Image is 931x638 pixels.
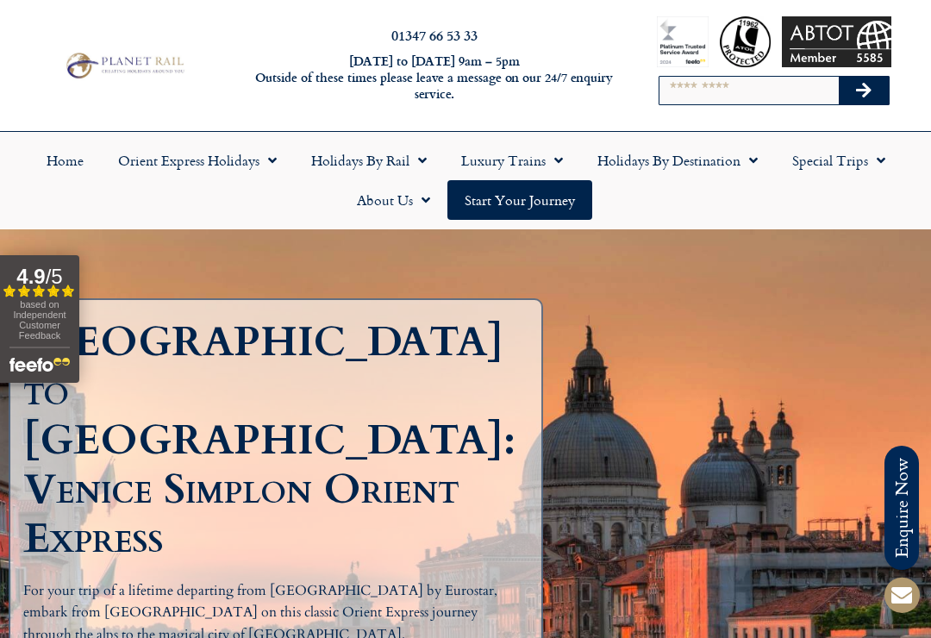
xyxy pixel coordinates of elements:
a: Luxury Trains [444,141,580,180]
a: Holidays by Destination [580,141,775,180]
a: Special Trips [775,141,903,180]
h1: [GEOGRAPHIC_DATA] to [GEOGRAPHIC_DATA]: Venice Simplon Orient Express [23,317,515,563]
a: About Us [340,180,447,220]
nav: Menu [9,141,922,220]
a: Home [29,141,101,180]
a: Start your Journey [447,180,592,220]
h6: [DATE] to [DATE] 9am – 5pm Outside of these times please leave a message on our 24/7 enquiry serv... [253,53,616,102]
img: Planet Rail Train Holidays Logo [61,50,187,81]
a: Holidays by Rail [294,141,444,180]
button: Search [839,77,889,104]
a: Orient Express Holidays [101,141,294,180]
a: 01347 66 53 33 [391,25,478,45]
